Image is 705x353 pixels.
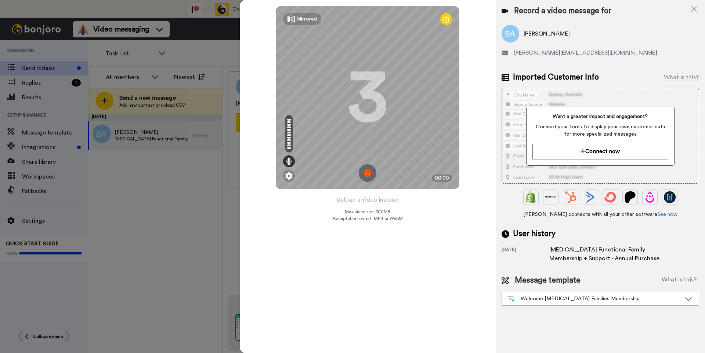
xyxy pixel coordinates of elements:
[285,172,293,180] img: ic_gear.svg
[657,212,677,217] a: See how
[532,144,668,159] button: Connect now
[347,70,388,125] div: 3
[513,72,599,83] span: Imported Customer Info
[565,191,576,203] img: Hubspot
[659,275,699,286] button: What is this?
[549,245,667,263] div: [MEDICAL_DATA] Functional Family Membership + Support - Annual Purchase
[335,195,401,205] button: Upload a video instead
[644,191,656,203] img: Drip
[532,113,668,120] span: Want a greater impact and engagement?
[532,123,668,138] span: Connect your tools to display your own customer data for more specialized messages
[545,191,557,203] img: Ontraport
[515,275,581,286] span: Message template
[624,191,636,203] img: Patreon
[502,247,549,263] div: [DATE]
[604,191,616,203] img: ConvertKit
[508,295,681,302] div: Welcome [MEDICAL_DATA] Families Membership
[513,228,556,239] span: User history
[585,191,596,203] img: ActiveCampaign
[333,216,403,221] span: Acceptable format: MP4 or WebM
[345,209,390,215] span: Max video size: 500 MB
[432,174,452,182] div: 00:00
[664,191,676,203] img: GoHighLevel
[502,211,699,218] span: [PERSON_NAME] connects with all your other software
[664,73,699,82] div: What is this?
[525,191,537,203] img: Shopify
[508,296,515,302] img: nextgen-template.svg
[359,164,376,182] img: ic_record_start.svg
